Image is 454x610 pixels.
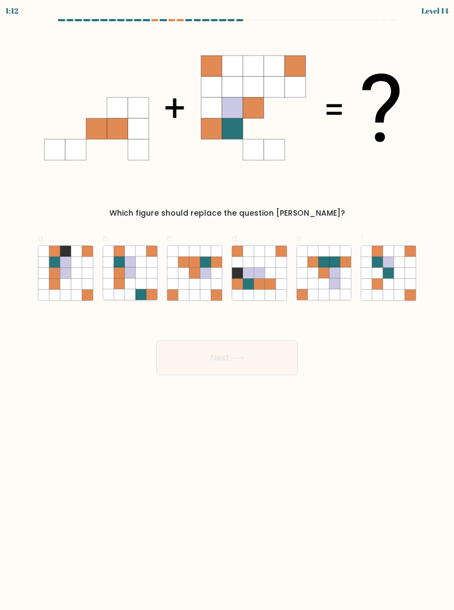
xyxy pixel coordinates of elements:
[156,340,298,375] button: Next
[44,208,410,219] div: Which figure should replace the question [PERSON_NAME]?
[38,232,45,245] span: a.
[231,232,238,245] span: d.
[296,232,303,245] span: e.
[167,232,174,245] span: c.
[360,232,365,245] span: f.
[102,232,110,245] span: b.
[5,5,19,16] div: 1:12
[421,5,449,16] div: Level 14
